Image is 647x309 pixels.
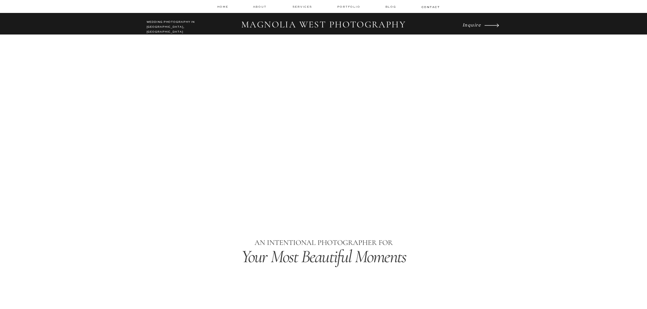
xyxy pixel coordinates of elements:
h2: WEDDING PHOTOGRAPHY IN [GEOGRAPHIC_DATA], [GEOGRAPHIC_DATA] [147,20,201,31]
a: about [253,5,268,9]
h2: MAGNOLIA WEST PHOTOGRAPHY [237,19,410,31]
p: AN INTENTIONAL PHOTOGRAPHER FOR [205,237,442,249]
a: Inquire [462,20,483,29]
a: contact [421,5,439,9]
h1: Los Angeles Wedding Photographer [205,188,442,201]
a: home [217,5,229,9]
i: Timeless Images & an Unparalleled Experience [194,157,453,179]
a: Blog [385,5,398,9]
i: Inquire [462,22,481,27]
i: Your Most Beautiful Moments [241,246,406,267]
a: services [292,5,313,9]
a: Portfolio [337,5,362,9]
